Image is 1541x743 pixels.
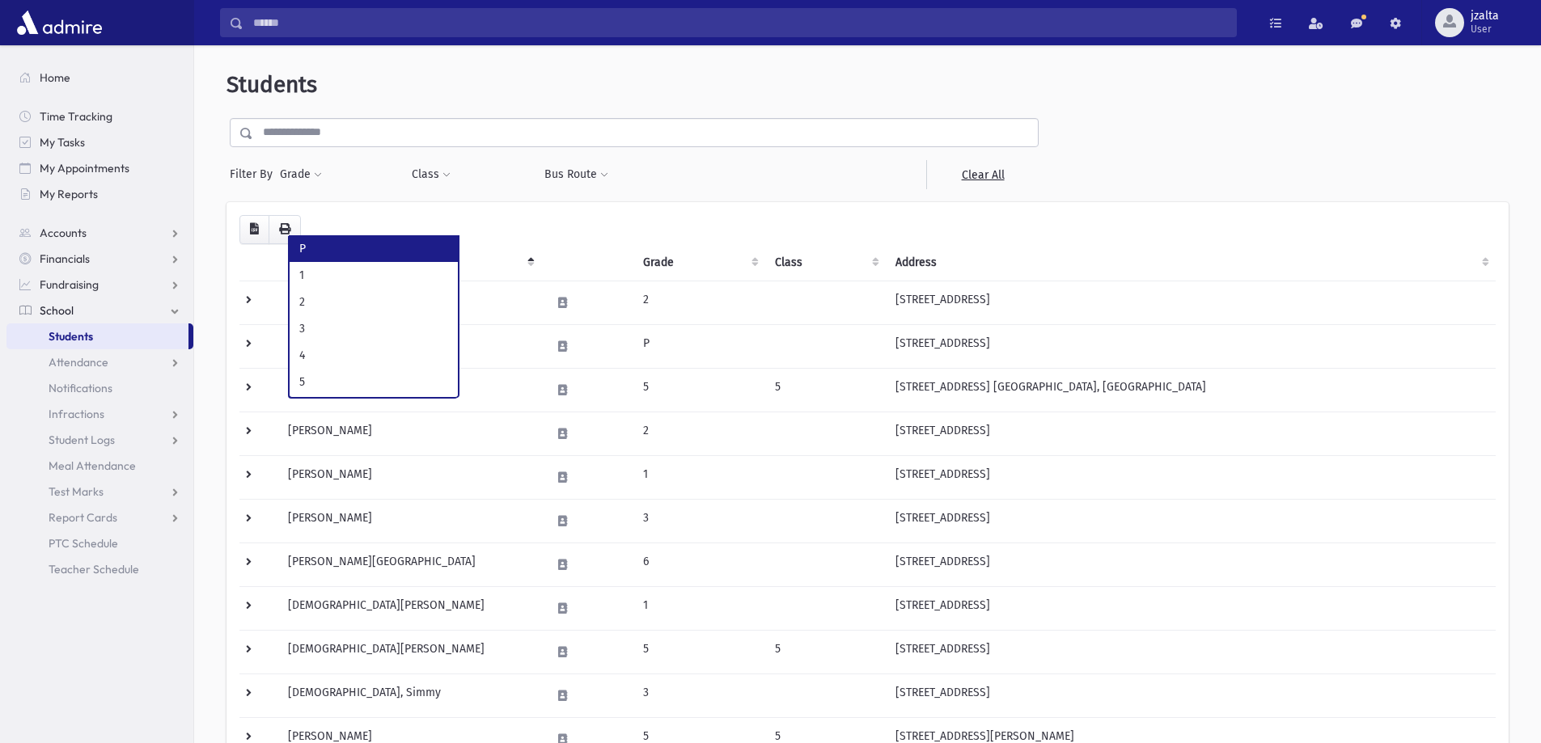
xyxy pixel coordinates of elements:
span: Accounts [40,226,87,240]
td: P [633,324,765,368]
td: [STREET_ADDRESS] [886,542,1496,586]
span: Fundraising [40,277,99,292]
input: Search [243,8,1236,37]
td: [STREET_ADDRESS] [886,673,1496,717]
a: Accounts [6,220,193,246]
td: [DEMOGRAPHIC_DATA][PERSON_NAME] [278,586,540,630]
span: Students [49,329,93,344]
span: Attendance [49,355,108,369]
a: My Reports [6,181,193,207]
td: [STREET_ADDRESS] [886,281,1496,324]
a: Time Tracking [6,103,193,129]
th: Class: activate to sort column ascending [765,244,887,281]
a: School [6,298,193,323]
a: Fundraising [6,272,193,298]
td: [STREET_ADDRESS] [886,455,1496,499]
td: 1 [633,586,765,630]
td: [STREET_ADDRESS] [886,324,1496,368]
td: [PERSON_NAME][GEOGRAPHIC_DATA] [278,542,540,586]
span: Infractions [49,407,104,421]
td: 5 [765,630,887,673]
td: 2 [633,281,765,324]
td: 2 [633,412,765,455]
a: Clear All [926,160,1039,189]
td: [PERSON_NAME] [278,368,540,412]
a: My Tasks [6,129,193,155]
a: My Appointments [6,155,193,181]
td: [PERSON_NAME] [278,281,540,324]
li: P [290,235,458,262]
td: 5 [633,630,765,673]
span: Financials [40,251,90,266]
td: 6 [633,542,765,586]
th: Grade: activate to sort column ascending [633,244,765,281]
td: 3 [633,673,765,717]
span: My Appointments [40,161,129,175]
img: AdmirePro [13,6,106,39]
td: [DEMOGRAPHIC_DATA], Simmy [278,673,540,717]
a: PTC Schedule [6,530,193,556]
span: Student Logs [49,433,115,447]
a: Student Logs [6,427,193,453]
a: Infractions [6,401,193,427]
span: Students [226,71,317,98]
li: 2 [290,289,458,315]
span: Report Cards [49,510,117,525]
span: Time Tracking [40,109,112,124]
li: 6 [290,395,458,422]
a: Students [6,323,188,349]
td: [PERSON_NAME] [278,324,540,368]
a: Home [6,65,193,91]
td: 3 [633,499,765,542]
span: Teacher Schedule [49,562,139,576]
li: 5 [290,369,458,395]
span: My Tasks [40,135,85,150]
a: Meal Attendance [6,453,193,479]
span: PTC Schedule [49,536,118,551]
span: User [1471,23,1499,36]
td: [PERSON_NAME] [278,412,540,455]
button: CSV [239,215,269,244]
span: Notifications [49,381,112,395]
a: Teacher Schedule [6,556,193,582]
span: Home [40,70,70,85]
th: Address: activate to sort column ascending [886,244,1496,281]
span: Filter By [230,166,279,183]
a: Financials [6,246,193,272]
th: Student: activate to sort column descending [278,244,540,281]
li: 4 [290,342,458,369]
span: Meal Attendance [49,458,136,473]
td: [STREET_ADDRESS] [GEOGRAPHIC_DATA], [GEOGRAPHIC_DATA] [886,368,1496,412]
a: Notifications [6,375,193,401]
td: [STREET_ADDRESS] [886,499,1496,542]
span: Test Marks [49,484,104,499]
td: [STREET_ADDRESS] [886,630,1496,673]
td: 5 [765,368,887,412]
a: Test Marks [6,479,193,504]
span: jzalta [1471,10,1499,23]
a: Attendance [6,349,193,375]
button: Print [269,215,301,244]
td: 5 [633,368,765,412]
td: [STREET_ADDRESS] [886,412,1496,455]
td: [PERSON_NAME] [278,499,540,542]
li: 3 [290,315,458,342]
td: [PERSON_NAME] [278,455,540,499]
td: 1 [633,455,765,499]
td: [STREET_ADDRESS] [886,586,1496,630]
span: School [40,303,74,318]
li: 1 [290,262,458,289]
button: Class [411,160,451,189]
td: [DEMOGRAPHIC_DATA][PERSON_NAME] [278,630,540,673]
span: My Reports [40,187,98,201]
a: Report Cards [6,504,193,530]
button: Bus Route [544,160,609,189]
button: Grade [279,160,323,189]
